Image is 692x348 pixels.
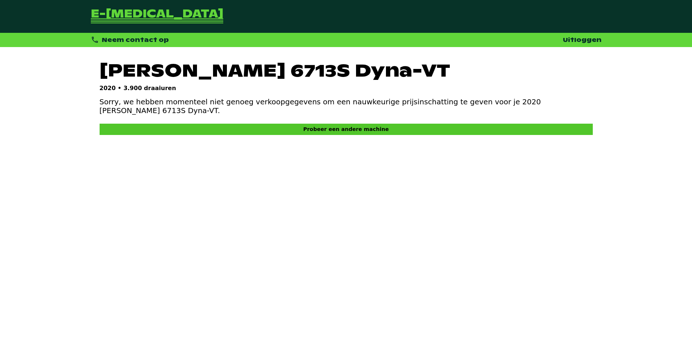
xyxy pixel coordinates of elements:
a: Probeer een andere machine [100,124,593,135]
p: Sorry, we hebben momenteel niet genoeg verkoopgegevens om een nauwkeurige prijsinschatting te gev... [100,97,593,115]
h1: [PERSON_NAME] 6713S Dyna-VT [100,59,593,82]
a: Terug naar de startpagina [91,9,223,24]
div: Neem contact op [91,36,169,44]
a: Uitloggen [563,36,602,44]
span: Neem contact op [102,36,169,44]
p: 2020 • 3.900 draaiuren [100,85,593,92]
